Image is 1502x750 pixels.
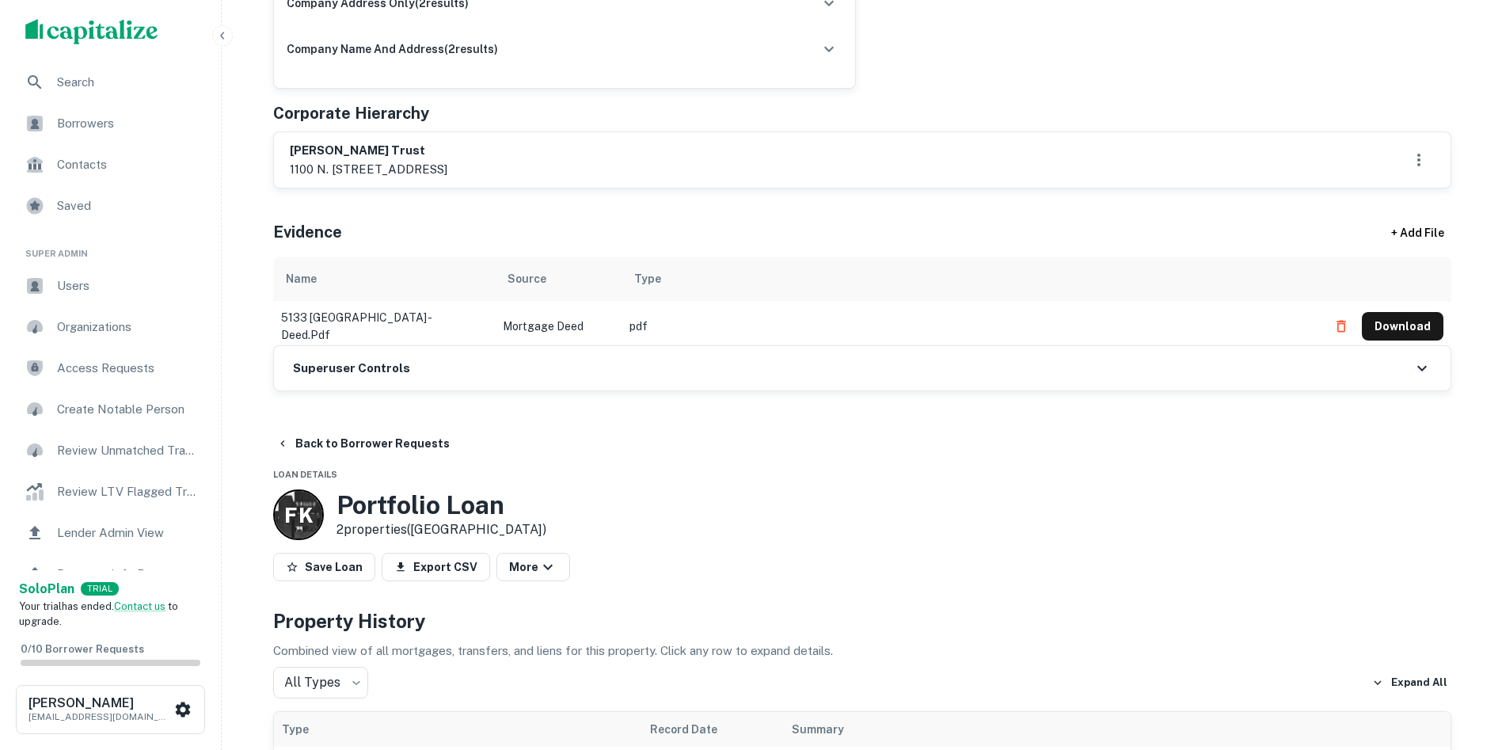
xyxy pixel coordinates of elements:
[13,390,208,428] a: Create Notable Person
[29,710,171,724] p: [EMAIL_ADDRESS][DOMAIN_NAME]
[1362,312,1443,341] button: Download
[622,257,1319,301] th: Type
[273,470,337,479] span: Loan Details
[16,685,205,734] button: [PERSON_NAME][EMAIL_ADDRESS][DOMAIN_NAME]
[273,257,1451,345] div: scrollable content
[273,607,1451,635] h4: Property History
[293,360,410,378] h6: Superuser Controls
[290,142,447,160] h6: [PERSON_NAME] trust
[57,565,199,584] span: Borrower Info Requests
[382,553,490,581] button: Export CSV
[290,160,447,179] p: 1100 n. [STREET_ADDRESS]
[1368,671,1451,695] button: Expand All
[337,490,546,520] h3: Portfolio Loan
[1327,314,1356,339] button: Delete file
[57,155,199,174] span: Contacts
[13,63,208,101] a: Search
[13,349,208,387] a: Access Requests
[57,482,199,501] span: Review LTV Flagged Transactions
[496,553,570,581] button: More
[13,473,208,511] a: Review LTV Flagged Transactions
[273,220,342,244] h5: Evidence
[29,697,171,710] h6: [PERSON_NAME]
[495,301,622,352] td: Mortgage Deed
[273,101,429,125] h5: Corporate Hierarchy
[273,553,375,581] button: Save Loan
[508,269,546,288] div: Source
[13,146,208,184] a: Contacts
[57,114,199,133] span: Borrowers
[57,196,199,215] span: Saved
[622,301,1319,352] td: pdf
[13,432,208,470] a: Review Unmatched Transactions
[642,712,785,747] th: Record Date
[784,712,1377,747] th: Summary
[21,643,144,655] span: 0 / 10 Borrower Requests
[19,600,178,628] span: Your trial has ended. to upgrade.
[13,308,208,346] a: Organizations
[286,269,317,288] div: Name
[13,514,208,552] a: Lender Admin View
[337,520,546,539] p: 2 properties ([GEOGRAPHIC_DATA])
[57,276,199,295] span: Users
[57,441,199,460] span: Review Unmatched Transactions
[57,318,199,337] span: Organizations
[1363,219,1473,247] div: + Add File
[13,105,208,143] a: Borrowers
[13,555,208,593] a: Borrower Info Requests
[57,73,199,92] span: Search
[270,429,456,458] button: Back to Borrower Requests
[81,582,119,596] div: TRIAL
[114,600,165,612] a: Contact us
[19,581,74,596] strong: Solo Plan
[273,641,1451,661] p: Combined view of all mortgages, transfers, and liens for this property. Click any row to expand d...
[57,400,199,419] span: Create Notable Person
[1423,623,1502,699] iframe: Chat Widget
[13,228,208,267] li: Super Admin
[13,187,208,225] a: Saved
[273,667,368,699] div: All Types
[57,523,199,543] span: Lender Admin View
[57,359,199,378] span: Access Requests
[274,712,642,747] th: Type
[287,40,498,58] h6: company name and address ( 2 results)
[495,257,622,301] th: Source
[273,257,495,301] th: Name
[25,19,158,44] img: capitalize-logo.png
[284,500,312,531] p: F K
[634,269,661,288] div: Type
[13,267,208,305] a: Users
[19,580,74,599] a: SoloPlan
[273,301,495,352] td: 5133 [GEOGRAPHIC_DATA] - deed.pdf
